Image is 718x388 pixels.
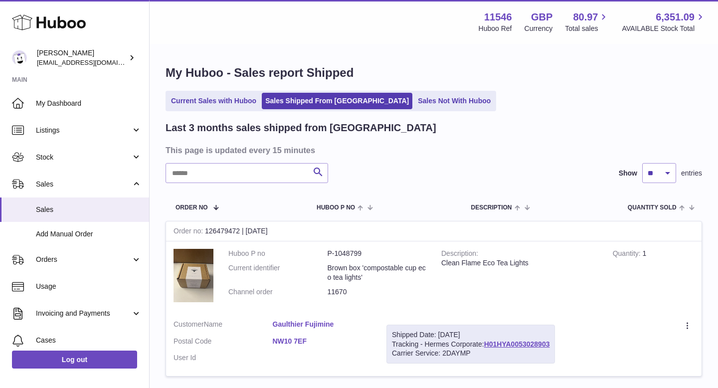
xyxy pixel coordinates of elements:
[174,337,273,349] dt: Postal Code
[273,320,372,329] a: Gaulthier Fujimine
[573,10,598,24] span: 80.97
[622,24,706,33] span: AVAILABLE Stock Total
[656,10,695,24] span: 6,351.09
[166,121,436,135] h2: Last 3 months sales shipped from [GEOGRAPHIC_DATA]
[174,320,273,332] dt: Name
[166,221,702,241] div: 126479472 | [DATE]
[531,10,552,24] strong: GBP
[36,309,131,318] span: Invoicing and Payments
[36,153,131,162] span: Stock
[622,10,706,33] a: 6,351.09 AVAILABLE Stock Total
[12,351,137,369] a: Log out
[36,180,131,189] span: Sales
[36,205,142,214] span: Sales
[12,50,27,65] img: Info@stpalo.com
[605,241,702,312] td: 1
[174,249,213,302] img: 115461750676412.jpg
[392,330,549,340] div: Shipped Date: [DATE]
[174,320,204,328] span: Customer
[441,249,478,260] strong: Description
[36,99,142,108] span: My Dashboard
[228,249,328,258] dt: Huboo P no
[392,349,549,358] div: Carrier Service: 2DAYMP
[525,24,553,33] div: Currency
[414,93,494,109] a: Sales Not With Huboo
[174,353,273,363] dt: User Id
[328,287,427,297] dd: 11670
[166,65,702,81] h1: My Huboo - Sales report Shipped
[328,263,427,282] dd: Brown box 'compostable cup eco tea lights'
[36,126,131,135] span: Listings
[176,204,208,211] span: Order No
[328,249,427,258] dd: P-1048799
[681,169,702,178] span: entries
[479,24,512,33] div: Huboo Ref
[471,204,512,211] span: Description
[228,263,328,282] dt: Current identifier
[273,337,372,346] a: NW10 7EF
[628,204,677,211] span: Quantity Sold
[613,249,643,260] strong: Quantity
[317,204,355,211] span: Huboo P no
[36,336,142,345] span: Cases
[36,255,131,264] span: Orders
[36,229,142,239] span: Add Manual Order
[619,169,637,178] label: Show
[484,10,512,24] strong: 11546
[484,340,550,348] a: H01HYA0053028903
[37,48,127,67] div: [PERSON_NAME]
[166,145,700,156] h3: This page is updated every 15 minutes
[36,282,142,291] span: Usage
[168,93,260,109] a: Current Sales with Huboo
[228,287,328,297] dt: Channel order
[565,24,609,33] span: Total sales
[37,58,147,66] span: [EMAIL_ADDRESS][DOMAIN_NAME]
[262,93,412,109] a: Sales Shipped From [GEOGRAPHIC_DATA]
[565,10,609,33] a: 80.97 Total sales
[441,258,598,268] div: Clean Flame Eco Tea Lights
[174,227,205,237] strong: Order no
[386,325,555,364] div: Tracking - Hermes Corporate:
